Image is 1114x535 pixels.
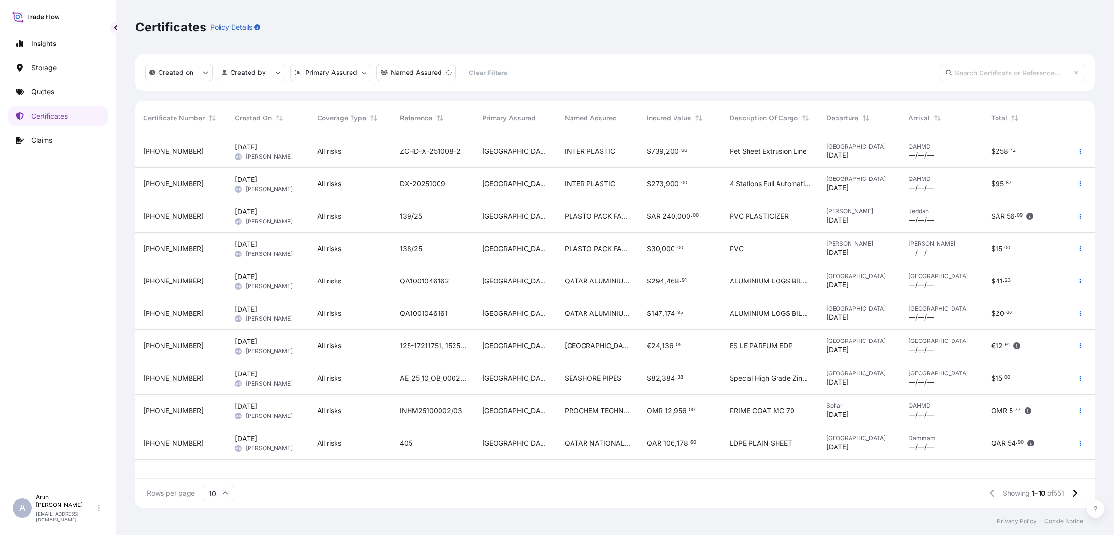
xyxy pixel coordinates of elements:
[143,211,204,221] span: [PHONE_NUMBER]
[647,278,651,284] span: $
[143,147,204,156] span: [PHONE_NUMBER]
[677,213,690,220] span: 000
[143,406,204,416] span: [PHONE_NUMBER]
[19,503,25,513] span: A
[663,440,675,446] span: 106
[996,180,1004,187] span: 95
[662,213,675,220] span: 240
[675,440,677,446] span: ,
[147,489,195,498] span: Rows per page
[36,511,96,522] p: [EMAIL_ADDRESS][DOMAIN_NAME]
[1003,279,1004,282] span: .
[932,112,943,124] button: Sort
[246,185,293,193] span: [PERSON_NAME]
[730,179,811,189] span: 4 Stations Full Automatic Thermoforming Machine Servo Cup Thermoforming Machine
[246,380,293,387] span: [PERSON_NAME]
[317,211,341,221] span: All risks
[317,147,341,156] span: All risks
[143,373,204,383] span: [PHONE_NUMBER]
[210,22,252,32] p: Policy Details
[662,245,675,252] span: 000
[8,106,108,126] a: Certificates
[991,148,996,155] span: $
[236,152,241,162] span: AR
[651,310,662,317] span: 147
[1005,343,1010,347] span: 91
[997,518,1037,525] p: Privacy Policy
[651,342,660,349] span: 24
[909,337,975,345] span: [GEOGRAPHIC_DATA]
[660,245,662,252] span: ,
[826,150,849,160] span: [DATE]
[996,310,1004,317] span: 20
[8,58,108,77] a: Storage
[691,214,692,217] span: .
[730,276,811,286] span: ALUMINIUM LOGS BILLETS
[400,373,467,383] span: AE_25_10_OB_00025645
[482,309,549,318] span: [GEOGRAPHIC_DATA]
[660,342,662,349] span: ,
[674,407,687,414] span: 956
[317,406,341,416] span: All risks
[482,373,549,383] span: [GEOGRAPHIC_DATA]
[680,279,681,282] span: .
[1017,214,1023,217] span: 09
[826,305,893,312] span: [GEOGRAPHIC_DATA]
[36,493,96,509] p: Arun [PERSON_NAME]
[679,181,681,185] span: .
[236,184,241,194] span: AR
[317,438,341,448] span: All risks
[909,377,934,387] span: —/—/—
[31,39,56,48] p: Insights
[461,65,515,80] button: Clear Filters
[826,183,849,193] span: [DATE]
[647,375,651,382] span: $
[218,64,285,81] button: createdBy Filter options
[1008,440,1016,446] span: 54
[647,342,651,349] span: €
[730,113,798,123] span: Description Of Cargo
[317,244,341,253] span: All risks
[909,150,934,160] span: —/—/—
[687,408,689,412] span: .
[909,208,975,215] span: Jeddah
[1005,279,1011,282] span: 23
[730,373,811,383] span: Special High Grade Zinc Ingots
[143,244,204,253] span: [PHONE_NUMBER]
[800,112,811,124] button: Sort
[235,142,257,152] span: [DATE]
[826,377,849,387] span: [DATE]
[677,311,683,314] span: 95
[909,215,934,225] span: —/—/—
[565,276,631,286] span: QATAR ALUMINIUM LIMITED COMPANY.
[1009,407,1013,414] span: 5
[235,175,257,184] span: [DATE]
[482,276,549,286] span: [GEOGRAPHIC_DATA]
[651,148,664,155] span: 739
[143,276,204,286] span: [PHONE_NUMBER]
[730,211,789,221] span: PVC PLASTICIZER
[1010,149,1016,152] span: 72
[469,68,507,77] p: Clear Filters
[400,406,462,416] span: INHM25100002/03
[143,179,204,189] span: [PHONE_NUMBER]
[909,345,934,355] span: —/—/—
[236,249,241,259] span: AR
[1013,408,1014,412] span: .
[996,278,1003,284] span: 41
[565,147,615,156] span: INTER PLASTIC
[909,434,975,442] span: Dammam
[31,135,52,145] p: Claims
[565,179,615,189] span: INTER PLASTIC
[660,375,662,382] span: ,
[317,309,341,318] span: All risks
[235,207,257,217] span: [DATE]
[665,407,672,414] span: 12
[909,272,975,280] span: [GEOGRAPHIC_DATA]
[290,64,371,81] button: distributor Filter options
[400,211,422,221] span: 139/25
[909,280,934,290] span: —/—/—
[1047,489,1064,498] span: of 551
[651,245,660,252] span: 30
[482,244,549,253] span: [GEOGRAPHIC_DATA]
